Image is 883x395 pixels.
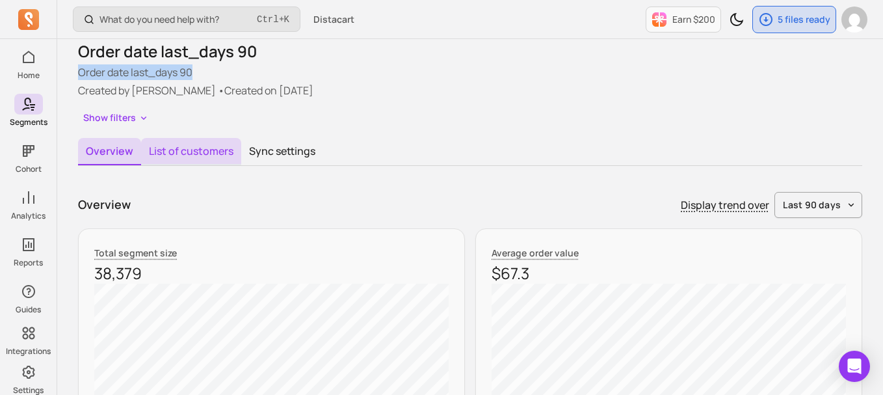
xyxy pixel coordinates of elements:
[492,263,846,284] p: $67.3
[141,138,241,165] button: List of customers
[14,279,43,318] button: Guides
[681,197,769,213] p: Display trend over
[257,13,279,26] kbd: Ctrl
[313,13,354,26] span: Distacart
[11,211,46,221] p: Analytics
[78,41,862,62] h1: Order date last_days 90
[16,305,41,315] p: Guides
[78,109,154,128] button: Show filters
[724,7,750,33] button: Toggle dark mode
[672,13,715,26] p: Earn $200
[99,13,219,26] p: What do you need help with?
[18,70,40,81] p: Home
[94,247,177,259] span: Total segment size
[73,7,300,32] button: What do you need help with?Ctrl+K
[14,258,43,268] p: Reports
[841,7,867,33] img: avatar
[839,351,870,382] div: Open Intercom Messenger
[778,13,830,26] p: 5 files ready
[306,8,362,31] button: Distacart
[78,196,131,213] p: Overview
[492,247,579,259] span: Average order value
[16,164,42,174] p: Cohort
[241,138,323,164] button: Sync settings
[752,6,836,33] button: 5 files ready
[78,83,862,98] p: Created by [PERSON_NAME] • Created on [DATE]
[774,192,862,218] button: last 90 days
[10,117,47,128] p: Segments
[257,12,289,26] span: +
[284,14,289,25] kbd: K
[6,346,51,357] p: Integrations
[78,138,141,165] button: Overview
[783,198,841,211] span: last 90 days
[646,7,721,33] button: Earn $200
[94,263,449,284] p: 38,379
[78,64,862,80] p: Order date last_days 90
